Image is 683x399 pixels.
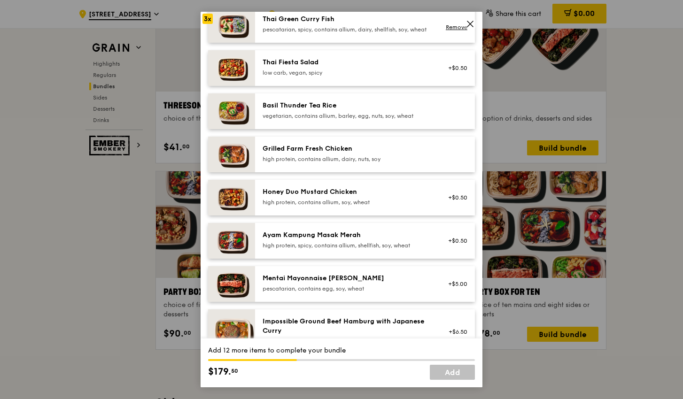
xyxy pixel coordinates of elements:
[263,187,431,197] div: Honey Duo Mustard Chicken
[446,24,467,31] a: Remove
[263,274,431,283] div: Mentai Mayonnaise [PERSON_NAME]
[263,230,431,240] div: Ayam Kampung Masak Merah
[442,237,467,245] div: +$0.50
[208,223,255,259] img: daily_normal_Ayam_Kampung_Masak_Merah_Horizontal_.jpg
[442,280,467,288] div: +$5.00
[263,285,431,292] div: pescatarian, contains egg, soy, wheat
[208,365,231,379] span: $179.
[202,14,213,24] div: 3x
[263,112,431,120] div: vegetarian, contains allium, barley, egg, nuts, soy, wheat
[208,180,255,215] img: daily_normal_Honey_Duo_Mustard_Chicken__Horizontal_.jpg
[442,328,467,336] div: +$6.50
[263,155,431,163] div: high protein, contains allium, dairy, nuts, soy
[208,93,255,129] img: daily_normal_HORZ-Basil-Thunder-Tea-Rice.jpg
[263,69,431,77] div: low carb, vegan, spicy
[263,338,431,345] div: vegan, contains allium, soy, wheat
[263,26,431,33] div: pescatarian, spicy, contains allium, dairy, shellfish, soy, wheat
[263,242,431,249] div: high protein, spicy, contains allium, shellfish, soy, wheat
[430,365,475,380] a: Add
[208,309,255,354] img: daily_normal_HORZ-Impossible-Hamburg-With-Japanese-Curry.jpg
[208,7,255,43] img: daily_normal_HORZ-Thai-Green-Curry-Fish.jpg
[263,317,431,336] div: Impossible Ground Beef Hamburg with Japanese Curry
[231,367,238,375] span: 50
[263,199,431,206] div: high protein, contains allium, soy, wheat
[263,58,431,67] div: Thai Fiesta Salad
[263,144,431,153] div: Grilled Farm Fresh Chicken
[442,64,467,72] div: +$0.50
[208,137,255,172] img: daily_normal_HORZ-Grilled-Farm-Fresh-Chicken.jpg
[208,266,255,302] img: daily_normal_Mentai-Mayonnaise-Aburi-Salmon-HORZ.jpg
[263,15,431,24] div: Thai Green Curry Fish
[442,194,467,201] div: +$0.50
[263,101,431,110] div: Basil Thunder Tea Rice
[208,346,475,355] div: Add 12 more items to complete your bundle
[208,50,255,86] img: daily_normal_Thai_Fiesta_Salad__Horizontal_.jpg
